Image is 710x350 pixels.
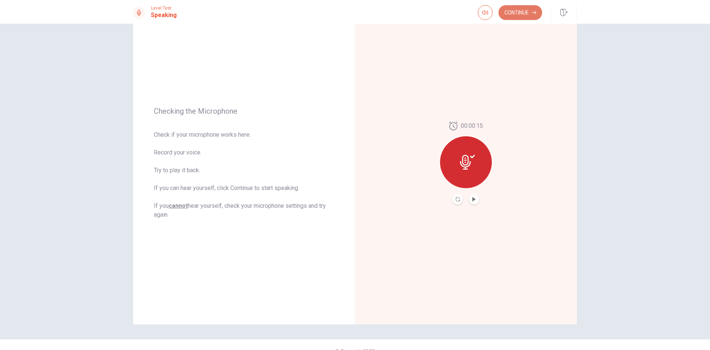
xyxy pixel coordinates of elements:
u: cannot [169,202,188,209]
button: Continue [498,5,542,20]
button: Record Again [453,194,463,204]
span: Checking the Microphone [154,107,334,116]
span: Level Test [151,6,177,11]
button: Play Audio [469,194,479,204]
h1: Speaking [151,11,177,20]
span: Check if your microphone works here. Record your voice. Try to play it back. If you can hear your... [154,130,334,219]
span: 00:00:15 [461,121,483,130]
